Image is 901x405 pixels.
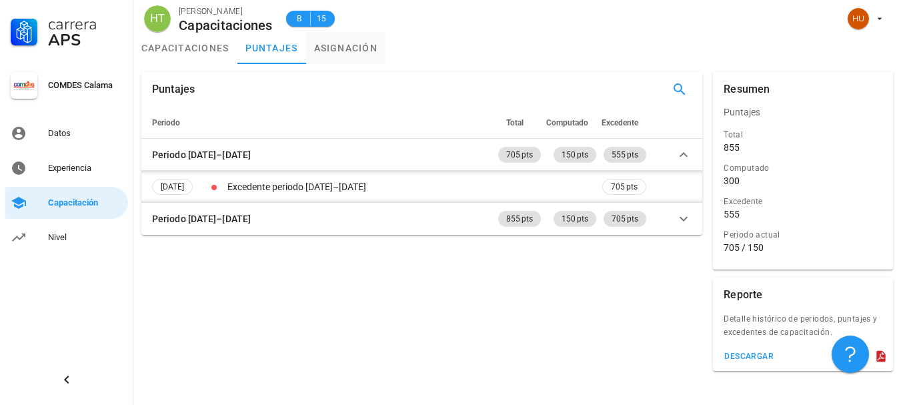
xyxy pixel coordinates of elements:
[544,107,599,139] th: Computado
[724,128,882,141] div: Total
[48,16,123,32] div: Carrera
[5,117,128,149] a: Datos
[599,107,649,139] th: Excedente
[724,242,882,254] div: 705 / 150
[179,5,273,18] div: [PERSON_NAME]
[161,179,184,194] span: [DATE]
[562,147,588,163] span: 150 pts
[152,147,251,162] div: Periodo [DATE]–[DATE]
[133,32,237,64] a: capacitaciones
[141,107,496,139] th: Periodo
[5,222,128,254] a: Nivel
[5,152,128,184] a: Experiencia
[48,32,123,48] div: APS
[612,211,638,227] span: 705 pts
[179,18,273,33] div: Capacitaciones
[718,347,779,366] button: descargar
[144,5,171,32] div: avatar
[152,212,251,226] div: Periodo [DATE]–[DATE]
[48,232,123,243] div: Nivel
[506,118,524,127] span: Total
[602,118,638,127] span: Excedente
[724,195,882,208] div: Excedente
[48,80,123,91] div: COMDES Calama
[237,32,306,64] a: puntajes
[724,141,740,153] div: 855
[724,278,762,312] div: Reporte
[48,197,123,208] div: Capacitación
[713,96,893,128] div: Puntajes
[5,187,128,219] a: Capacitación
[48,163,123,173] div: Experiencia
[724,352,774,361] div: descargar
[724,175,740,187] div: 300
[306,32,386,64] a: asignación
[225,171,600,203] td: Excedente periodo [DATE]–[DATE]
[611,179,638,194] span: 705 pts
[724,72,770,107] div: Resumen
[152,72,195,107] div: Puntajes
[152,118,180,127] span: Periodo
[506,147,533,163] span: 705 pts
[294,12,305,25] span: B
[724,208,740,220] div: 555
[713,312,893,347] div: Detalle histórico de periodos, puntajes y excedentes de capacitación.
[316,12,327,25] span: 15
[848,8,869,29] div: avatar
[48,128,123,139] div: Datos
[496,107,544,139] th: Total
[546,118,588,127] span: Computado
[612,147,638,163] span: 555 pts
[724,161,882,175] div: Computado
[562,211,588,227] span: 150 pts
[506,211,533,227] span: 855 pts
[150,5,164,32] span: HT
[724,228,882,242] div: Periodo actual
